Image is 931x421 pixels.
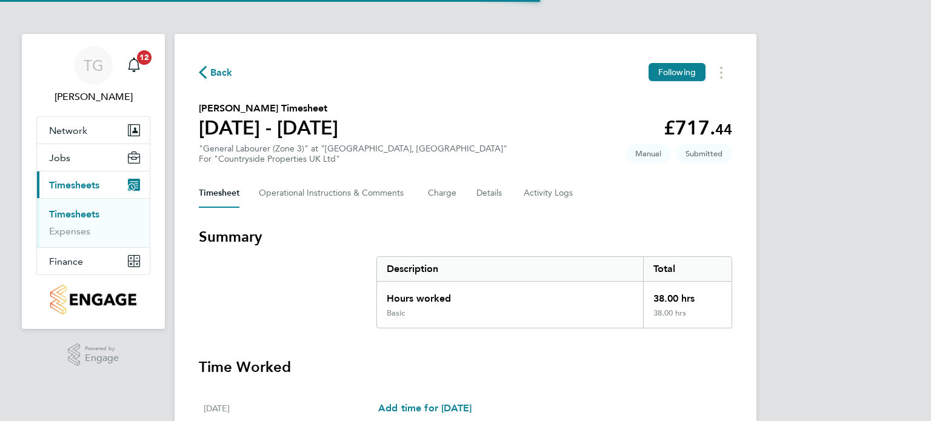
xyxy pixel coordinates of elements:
[137,50,152,65] span: 12
[49,152,70,164] span: Jobs
[524,179,575,208] button: Activity Logs
[49,125,87,136] span: Network
[676,144,732,164] span: This timesheet is Submitted.
[259,179,409,208] button: Operational Instructions & Comments
[37,171,150,198] button: Timesheets
[122,46,146,85] a: 12
[199,101,338,116] h2: [PERSON_NAME] Timesheet
[50,285,136,314] img: countryside-properties-logo-retina.png
[643,257,732,281] div: Total
[658,67,696,78] span: Following
[85,353,119,363] span: Engage
[204,401,378,416] div: [DATE]
[37,117,150,144] button: Network
[378,402,472,414] span: Add time for [DATE]
[36,46,150,104] a: TG[PERSON_NAME]
[710,63,732,82] button: Timesheets Menu
[49,225,90,237] a: Expenses
[428,179,457,208] button: Charge
[210,65,233,80] span: Back
[387,308,405,318] div: Basic
[643,308,732,328] div: 38.00 hrs
[49,179,99,191] span: Timesheets
[49,256,83,267] span: Finance
[37,198,150,247] div: Timesheets
[36,285,150,314] a: Go to home page
[199,116,338,140] h1: [DATE] - [DATE]
[37,144,150,171] button: Jobs
[626,144,671,164] span: This timesheet was manually created.
[85,343,119,354] span: Powered by
[36,90,150,104] span: Tom Green
[378,401,472,416] a: Add time for [DATE]
[199,179,239,208] button: Timesheet
[377,257,643,281] div: Description
[68,343,119,366] a: Powered byEngage
[199,144,507,164] div: "General Labourer (Zone 3)" at "[GEOGRAPHIC_DATA], [GEOGRAPHIC_DATA]"
[376,256,732,328] div: Summary
[84,58,104,73] span: TG
[22,34,165,329] nav: Main navigation
[649,63,706,81] button: Following
[377,282,643,308] div: Hours worked
[199,154,507,164] div: For "Countryside Properties UK Ltd"
[199,227,732,247] h3: Summary
[199,357,732,377] h3: Time Worked
[715,121,732,138] span: 44
[476,179,504,208] button: Details
[664,116,732,139] app-decimal: £717.
[199,65,233,80] button: Back
[643,282,732,308] div: 38.00 hrs
[49,208,99,220] a: Timesheets
[37,248,150,274] button: Finance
